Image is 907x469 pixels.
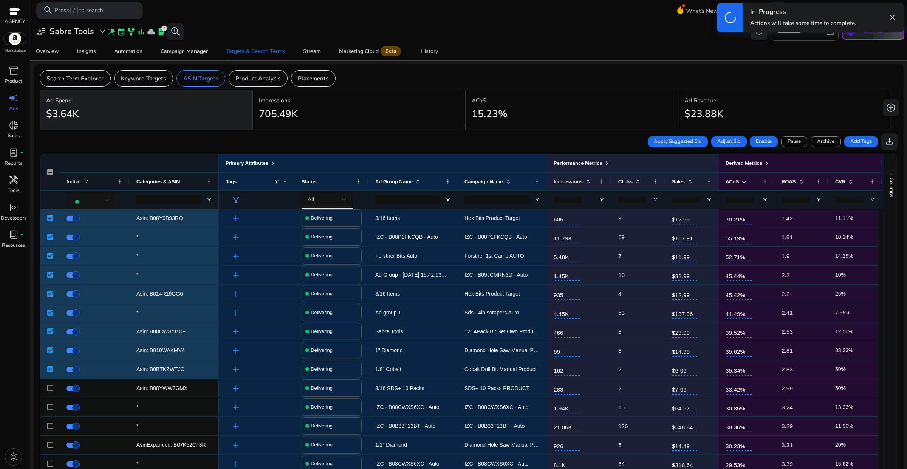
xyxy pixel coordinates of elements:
span: 35.62% [726,344,752,357]
span: $6.99 [672,363,698,376]
div: Targets & Search Terms [226,49,285,54]
span: Performance Metrics [554,160,602,166]
span: Asin: B08YWW3GMX [136,385,187,391]
span: 935 [554,287,580,300]
span: IZC - B08P1FKCQB - Auto [464,234,527,240]
span: 466 [554,325,580,338]
span: fiber_manual_record [20,233,23,237]
p: Search Term Explorer [46,74,104,83]
p: 2 [618,381,622,396]
h4: Delivering [311,234,333,240]
span: 50% [835,366,846,372]
span: IZC - B08CWXS6XC - Auto [464,404,529,410]
span: $64.97 [672,401,698,413]
span: 39.52% [726,325,752,338]
span: wand_stars [107,28,116,36]
span: event [117,28,125,36]
span: 20% [835,442,846,448]
h4: In-Progress [750,8,856,16]
h4: Delivering [311,423,333,429]
button: Open Filter Menu [599,197,605,203]
span: Diamond Hole Saw Manual PRODUCT [464,442,556,448]
span: lab_profile [9,148,19,158]
span: Campaign Name [464,179,503,184]
span: Tags [226,179,237,184]
span: IZC - B08CWXS6XC - Auto [375,461,440,467]
p: Product [5,78,22,85]
span: 35.34% [726,363,752,376]
span: add [231,308,241,318]
p: Ads [9,105,18,113]
span: 10% [835,272,846,278]
span: Primary Attributes [226,160,268,166]
span: Forstner Bits Auto [375,253,417,259]
p: 2.2 [782,267,789,283]
button: Add Tags [844,136,878,147]
span: add [231,270,241,280]
span: Status [302,179,317,184]
span: add [231,346,241,356]
p: 2.53 [782,324,793,339]
span: $12.99 [672,212,698,224]
span: add [231,459,241,469]
p: Press to search [54,6,103,15]
p: Resources [2,242,25,249]
button: add_circle [883,99,899,116]
span: 33.33% [835,347,853,353]
p: Keyword Targets [121,74,166,83]
span: 21.06K [554,419,580,432]
span: add [231,232,241,242]
span: Ad Group - [DATE] 15:42:13.254 [375,272,452,278]
span: 33.42% [726,382,752,395]
div: 2 [161,26,167,31]
span: lab_profile [157,28,166,36]
p: 3.31 [782,437,793,453]
span: AsinExpanded: B07K52C48R [136,442,206,448]
span: IZC - B08CWXS6XC - Auto [464,461,529,467]
p: Actions will take some time to complete. [750,19,856,27]
span: Sales [672,179,685,184]
span: $14.49 [672,438,698,451]
span: Asin: B014R19GG6 [136,291,183,297]
span: 162 [554,363,580,376]
p: 9 [618,211,622,226]
span: 1" Diamond [375,347,403,353]
span: 7.55% [835,310,850,316]
span: IZC - B0B33T13BT - Auto [464,423,525,429]
p: 2.81 [782,343,793,358]
span: expand_more [98,26,107,36]
h4: Delivering [311,461,333,467]
span: Ad group 1 [375,310,401,316]
span: user_attributes [36,26,46,36]
h2: 705.49K [259,108,298,120]
span: Pause [788,138,801,145]
p: 3.24 [782,399,793,415]
span: donut_small [9,121,19,130]
span: $167.91 [672,231,698,243]
button: Adjust Bid [711,136,747,147]
span: 1.94K [554,401,580,413]
span: 30.85% [726,401,752,413]
h4: Delivering [311,404,333,410]
span: add [231,251,241,261]
p: 2 [618,362,622,377]
h3: Sabre Tools [50,26,94,36]
button: Enable [750,136,778,147]
div: Stream [303,49,321,54]
span: Ad Group Name [375,179,413,184]
span: download [884,136,894,146]
button: Apply Suggested Bid [648,136,708,147]
span: 283 [554,382,580,395]
div: Marketing Cloud [339,48,402,55]
span: code_blocks [9,203,19,212]
span: What's New [686,4,718,17]
span: 605 [554,212,580,224]
div: History [421,49,438,54]
p: 1.81 [782,229,793,245]
h4: Delivering [311,385,333,391]
span: bar_chart [137,28,145,36]
p: ACoS [472,96,672,105]
span: family_history [127,28,135,36]
button: Open Filter Menu [816,197,822,203]
span: progress_activity [723,11,737,25]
